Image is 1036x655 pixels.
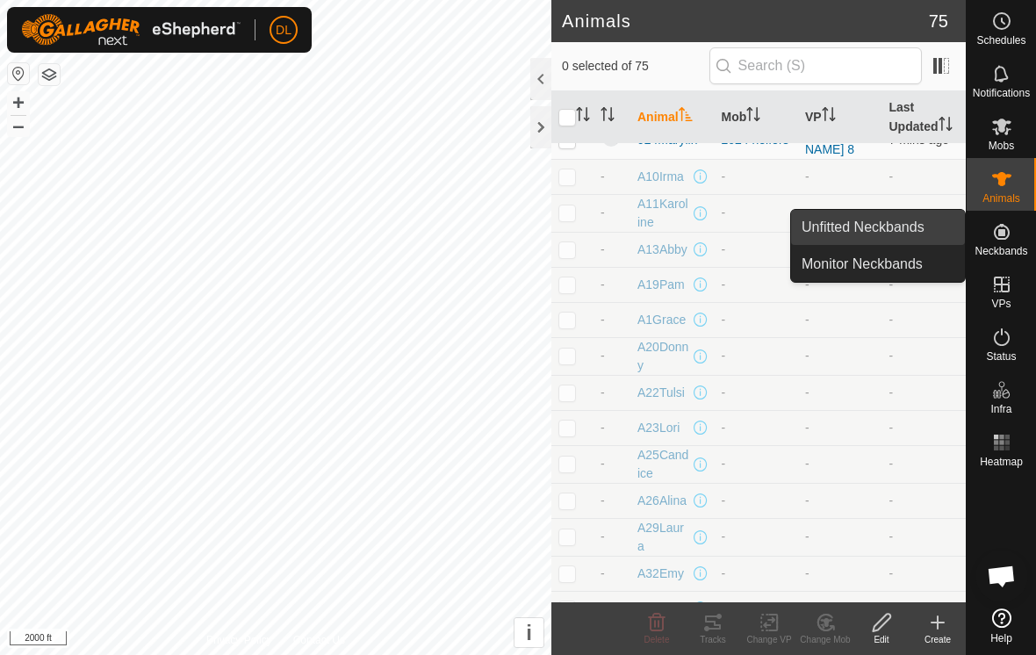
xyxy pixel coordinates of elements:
[889,313,894,327] span: -
[206,632,272,648] a: Privacy Policy
[802,217,924,238] span: Unfitted Neckbands
[889,349,894,363] span: -
[797,633,853,646] div: Change Mob
[276,21,291,40] span: DL
[805,529,809,543] app-display-virtual-paddock-transition: -
[601,277,605,292] span: -
[989,140,1014,151] span: Mobs
[8,115,29,136] button: –
[805,566,809,580] app-display-virtual-paddock-transition: -
[526,621,532,644] span: i
[637,419,680,437] span: A23Lori
[973,88,1030,98] span: Notifications
[889,277,894,292] span: -
[722,384,792,402] div: -
[637,241,687,259] span: A13Abby
[722,600,792,618] div: -
[601,601,605,615] span: -
[802,254,923,275] span: Monitor Neckbands
[882,91,967,144] th: Last Updated
[722,419,792,437] div: -
[722,492,792,510] div: -
[791,247,965,282] a: Monitor Neckbands
[986,351,1016,362] span: Status
[601,313,605,327] span: -
[601,566,605,580] span: -
[637,492,687,510] span: A26Alina
[746,110,760,124] p-sorticon: Activate to sort
[637,168,684,186] span: A10Irma
[805,124,867,156] a: [PERSON_NAME] 8
[741,633,797,646] div: Change VP
[910,633,966,646] div: Create
[889,421,894,435] span: -
[722,311,792,329] div: -
[8,63,29,84] button: Reset Map
[805,601,809,615] app-display-virtual-paddock-transition: -
[709,47,922,84] input: Search (S)
[601,529,605,543] span: -
[889,529,894,543] span: -
[980,457,1023,467] span: Heatmap
[889,566,894,580] span: -
[685,633,741,646] div: Tracks
[976,35,1025,46] span: Schedules
[975,246,1027,256] span: Neckbands
[630,91,715,144] th: Animal
[601,169,605,184] span: -
[637,384,685,402] span: A22Tulsi
[8,92,29,113] button: +
[722,204,792,222] div: -
[791,210,965,245] a: Unfitted Neckbands
[601,421,605,435] span: -
[637,276,685,294] span: A19Pam
[637,311,686,329] span: A1Grace
[853,633,910,646] div: Edit
[889,601,894,615] span: -
[805,313,809,327] app-display-virtual-paddock-transition: -
[722,455,792,473] div: -
[514,618,543,647] button: i
[939,119,953,133] p-sorticon: Activate to sort
[576,110,590,124] p-sorticon: Activate to sort
[637,600,677,618] span: A6Desi
[805,169,809,184] app-display-virtual-paddock-transition: -
[679,110,693,124] p-sorticon: Activate to sort
[805,493,809,507] app-display-virtual-paddock-transition: -
[644,635,670,644] span: Delete
[637,519,690,556] span: A29Laura
[722,528,792,546] div: -
[293,632,345,648] a: Contact Us
[715,91,799,144] th: Mob
[601,385,605,399] span: -
[637,565,684,583] span: A32Emy
[637,338,690,375] span: A20Donny
[601,110,615,124] p-sorticon: Activate to sort
[975,550,1028,602] div: Open chat
[601,493,605,507] span: -
[805,349,809,363] app-display-virtual-paddock-transition: -
[805,421,809,435] app-display-virtual-paddock-transition: -
[982,193,1020,204] span: Animals
[601,242,605,256] span: -
[562,11,929,32] h2: Animals
[805,457,809,471] app-display-virtual-paddock-transition: -
[601,205,605,220] span: -
[798,91,882,144] th: VP
[967,601,1036,651] a: Help
[805,205,809,220] app-display-virtual-paddock-transition: -
[601,349,605,363] span: -
[889,169,894,184] span: -
[889,457,894,471] span: -
[722,347,792,365] div: -
[990,633,1012,644] span: Help
[805,277,809,292] app-display-virtual-paddock-transition: -
[722,241,792,259] div: -
[562,57,709,76] span: 0 selected of 75
[722,565,792,583] div: -
[21,14,241,46] img: Gallagher Logo
[929,8,948,34] span: 75
[889,385,894,399] span: -
[822,110,836,124] p-sorticon: Activate to sort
